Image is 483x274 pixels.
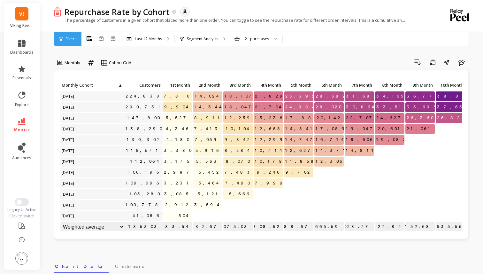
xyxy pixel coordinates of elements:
[314,146,350,155] span: 14,371
[285,82,311,88] span: 5th Month
[345,135,376,145] span: 18,606
[10,50,34,55] span: dashboards
[197,168,222,177] span: 5,452
[163,178,193,188] span: 3,231
[253,81,284,90] div: Toggle SortBy
[163,81,192,90] p: 1st Month
[135,36,162,42] p: Last 12 Months
[345,102,378,112] span: 30,864
[436,222,465,231] p: 35,635.55
[223,146,253,155] span: 8,284
[127,168,163,177] a: 106,196
[223,102,257,112] span: 18,047
[405,113,436,123] span: 26,360
[62,82,118,88] span: Monthly Cohort
[284,81,314,90] div: Toggle SortBy
[164,82,190,88] span: 1st Month
[163,91,193,101] span: 7,816
[254,91,288,101] span: 21,829
[314,91,349,101] span: 28,582
[55,263,107,270] span: Chart Data
[223,222,253,231] p: 12,075.03
[316,82,342,88] span: 6th Month
[314,81,344,90] p: 6th Month
[344,81,375,90] div: Toggle SortBy
[193,124,223,134] span: 7,413
[193,222,222,231] p: 8,832.67
[254,135,288,145] span: 12,299
[345,113,378,123] span: 22,707
[165,113,192,123] span: 5,527
[131,211,163,221] a: 41,086
[60,135,76,145] span: [DATE]
[124,200,164,210] a: 100,778
[165,135,192,145] span: 4,180
[223,135,253,145] span: 9,842
[115,263,144,270] span: Customers
[124,124,165,134] a: 138,290
[314,102,344,112] span: 28,020
[14,127,30,132] span: metrics
[284,113,321,123] span: 17,886
[405,124,435,134] span: 21,061
[60,113,76,123] span: [DATE]
[163,222,192,231] p: 5,333.54
[60,146,76,155] span: [DATE]
[128,189,163,199] a: 105,280
[197,178,222,188] span: 5,464
[225,82,251,88] span: 3rd Month
[284,91,318,101] span: 25,392
[193,81,222,90] p: 2nd Month
[124,222,163,231] p: 135303
[187,36,218,42] p: Segment Analysis
[375,113,407,123] span: 24,627
[254,113,288,123] span: 15,238
[193,200,223,210] span: 3,594
[163,102,192,112] span: 9,904
[223,91,257,101] span: 18,107
[225,157,253,166] span: 8,070
[436,81,465,90] p: 10th Month
[256,168,283,177] span: 9,246
[437,82,463,88] span: 10th Month
[60,81,124,90] p: Monthly Cohort
[223,113,256,123] span: 12,259
[162,81,193,90] div: Toggle SortBy
[245,36,269,42] div: 2+ purchases
[375,81,405,90] div: Toggle SortBy
[109,60,131,66] span: Cohort Grid
[126,135,163,145] a: 130,302
[345,91,382,101] span: 31,683
[125,146,163,155] a: 116,571
[4,207,40,212] div: Legacy UI Active
[255,82,281,88] span: 4th Month
[284,168,313,177] span: 9,702
[223,168,256,177] span: 7,483
[254,124,286,134] span: 12,658
[284,102,318,112] span: 24,984
[65,36,76,42] span: Filters
[54,17,405,23] p: The percentage of customers in a given cohort that placed more than one order. You can toggle to ...
[254,222,283,231] p: 15,308.62
[375,135,411,145] span: 19,087
[407,82,433,88] span: 9th Month
[196,189,222,199] span: 5,121
[194,82,220,88] span: 2nd Month
[60,102,76,112] span: [DATE]
[314,222,344,231] p: 21,665.59
[405,222,435,231] p: 31,752.68
[314,135,347,145] span: 16,714
[60,211,76,221] span: [DATE]
[254,81,283,90] p: 4th Month
[10,23,34,28] p: Viking Revolution (Essor)
[224,178,253,188] span: 7,490
[225,124,253,134] span: 10,104
[346,82,372,88] span: 7th Month
[193,113,224,123] span: 8,911
[60,178,76,188] span: [DATE]
[314,124,350,134] span: 17,089
[12,155,31,160] span: audiences
[125,178,163,188] a: 109,696
[345,222,374,231] p: 25,023.27
[124,102,165,112] a: 290,731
